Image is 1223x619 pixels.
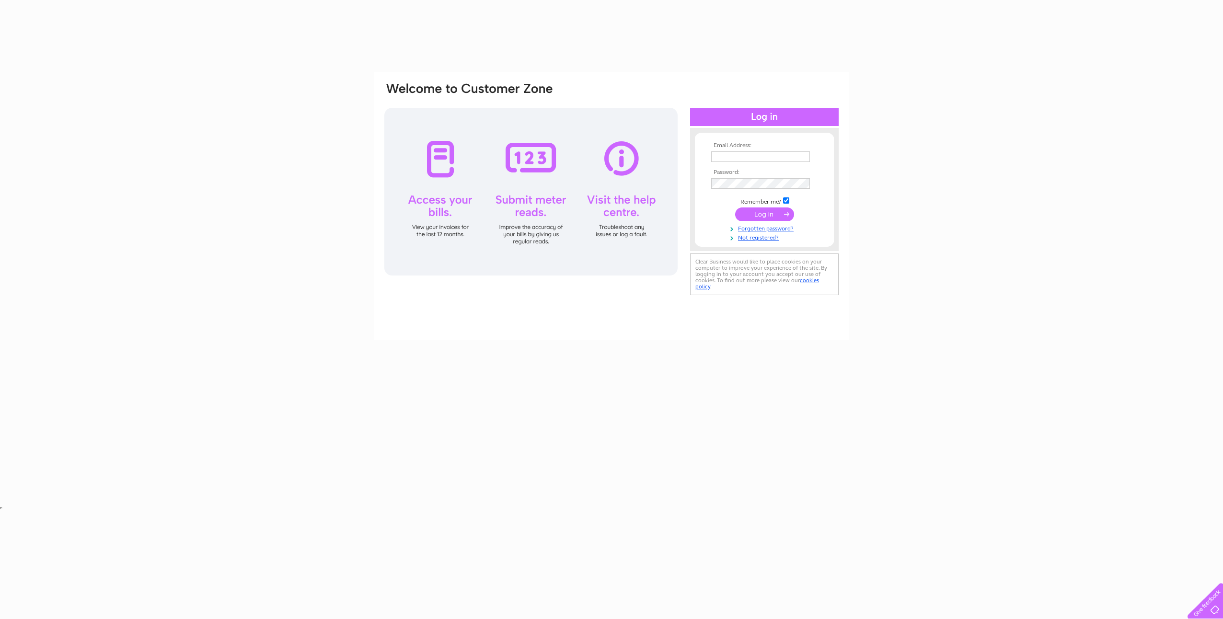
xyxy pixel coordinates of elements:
input: Submit [735,207,794,221]
a: Not registered? [711,232,820,241]
td: Remember me? [709,196,820,206]
a: cookies policy [695,277,819,290]
th: Email Address: [709,142,820,149]
th: Password: [709,169,820,176]
a: Forgotten password? [711,223,820,232]
div: Clear Business would like to place cookies on your computer to improve your experience of the sit... [690,253,839,295]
